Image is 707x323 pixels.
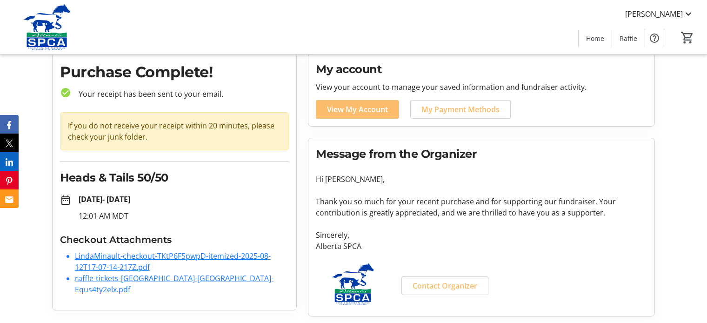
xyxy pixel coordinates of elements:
a: View My Account [316,100,399,119]
p: Sincerely, [316,229,647,241]
h2: Heads & Tails 50/50 [60,169,289,186]
button: Help [645,29,664,47]
h3: Checkout Attachments [60,233,289,247]
span: View My Account [327,104,388,115]
div: If you do not receive your receipt within 20 minutes, please check your junk folder. [60,112,289,150]
button: [PERSON_NAME] [618,7,701,21]
button: Cart [679,29,696,46]
a: raffle-tickets-[GEOGRAPHIC_DATA]-[GEOGRAPHIC_DATA]-Equs4ty2elx.pdf [75,273,273,295]
mat-icon: date_range [60,195,71,206]
h1: Purchase Complete! [60,61,289,83]
h2: My account [316,61,647,78]
a: Contact Organizer [401,276,488,295]
a: Home [579,30,612,47]
span: [PERSON_NAME] [625,8,683,20]
img: Alberta SPCA's Logo [6,4,88,50]
span: Raffle [620,34,637,43]
p: Hi [PERSON_NAME], [316,174,647,185]
p: 12:01 AM MDT [79,210,289,222]
a: Raffle [612,30,645,47]
p: Your receipt has been sent to your email. [71,88,289,100]
span: Home [586,34,604,43]
h2: Message from the Organizer [316,146,647,162]
a: My Payment Methods [410,100,511,119]
img: Alberta SPCA logo [316,263,390,305]
p: View your account to manage your saved information and fundraiser activity. [316,81,647,93]
p: Alberta SPCA [316,241,647,252]
strong: [DATE] - [DATE] [79,194,130,204]
span: Contact Organizer [413,280,477,291]
a: LindaMinault-checkout-TKtP6F5pwpD-itemized-2025-08-12T17-07-14-217Z.pdf [75,251,271,272]
span: My Payment Methods [421,104,500,115]
mat-icon: check_circle [60,87,71,98]
p: Thank you so much for your recent purchase and for supporting our fundraiser. Your contribution i... [316,196,647,218]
